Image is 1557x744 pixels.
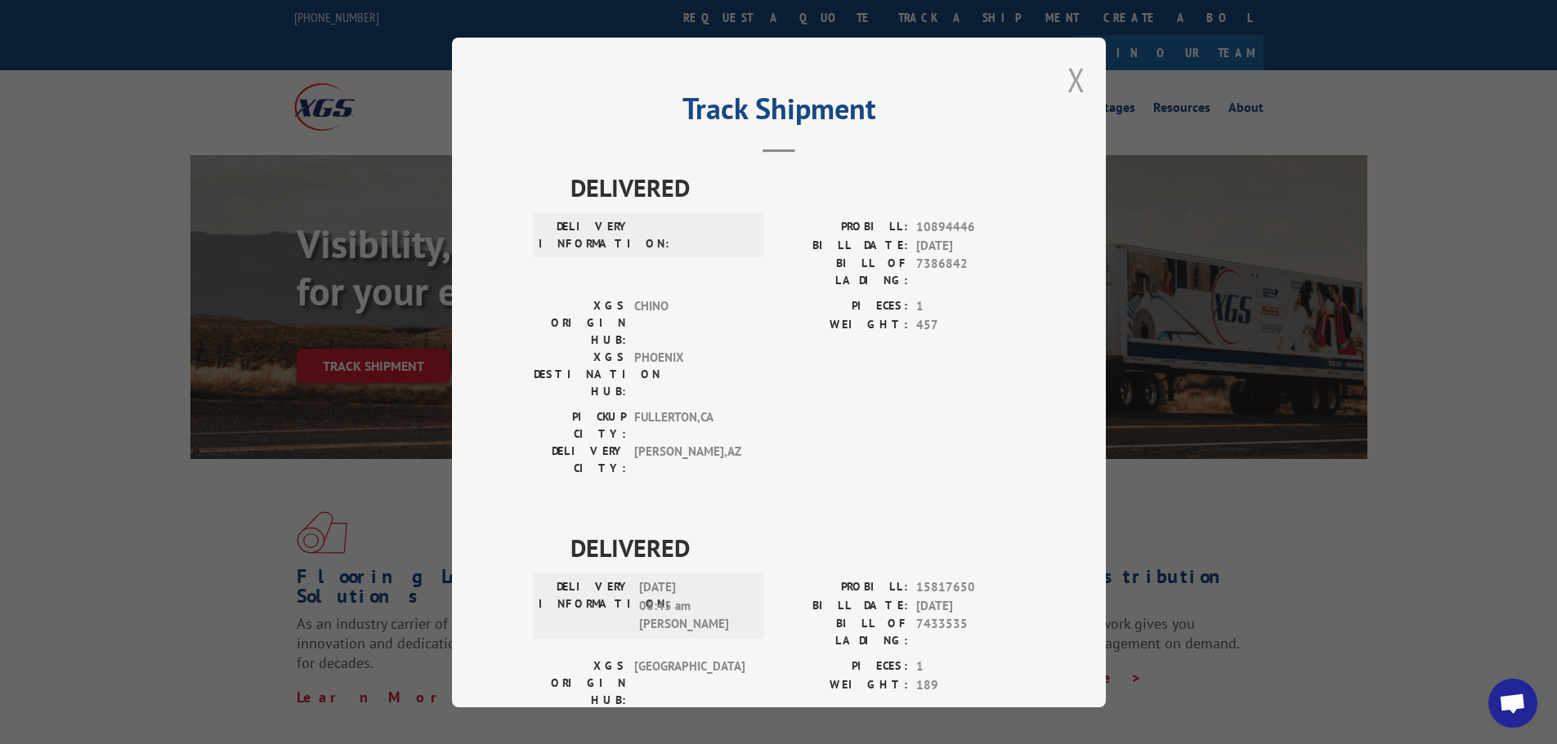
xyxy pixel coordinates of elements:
label: BILL OF LADING: [779,255,908,289]
label: WEIGHT: [779,315,908,334]
label: XGS ORIGIN HUB: [534,297,626,349]
label: XGS ORIGIN HUB: [534,657,626,709]
label: BILL DATE: [779,236,908,255]
label: PIECES: [779,657,908,676]
span: 1 [916,657,1024,676]
span: 189 [916,675,1024,694]
label: WEIGHT: [779,675,908,694]
span: 7386842 [916,255,1024,289]
span: [PERSON_NAME] , AZ [634,443,745,477]
label: BILL DATE: [779,596,908,615]
span: [GEOGRAPHIC_DATA] [634,657,745,709]
span: [DATE] [916,596,1024,615]
label: PROBILL: [779,578,908,597]
h2: Track Shipment [534,97,1024,128]
span: 10894446 [916,218,1024,237]
label: DELIVERY CITY: [534,443,626,477]
span: 7433535 [916,615,1024,649]
label: BILL OF LADING: [779,615,908,649]
span: [DATE] [916,236,1024,255]
span: 1 [916,297,1024,316]
span: CHINO [634,297,745,349]
label: DELIVERY INFORMATION: [539,578,631,634]
button: Close modal [1067,58,1085,101]
span: DELIVERED [570,529,1024,566]
span: 15817650 [916,578,1024,597]
span: 457 [916,315,1024,334]
label: PICKUP CITY: [534,408,626,443]
span: PHOENIX [634,349,745,400]
label: XGS DESTINATION HUB: [534,349,626,400]
label: DELIVERY INFORMATION: [539,218,631,252]
span: DELIVERED [570,169,1024,206]
span: [DATE] 08:45 am [PERSON_NAME] [639,578,749,634]
div: Open chat [1488,679,1537,728]
label: PROBILL: [779,218,908,237]
span: FULLERTON , CA [634,408,745,443]
label: PIECES: [779,297,908,316]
